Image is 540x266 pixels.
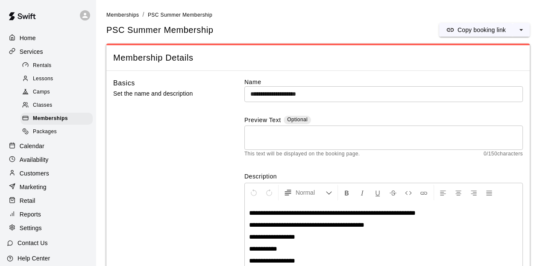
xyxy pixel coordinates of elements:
p: Retail [20,196,35,205]
span: Packages [33,128,57,136]
button: Left Align [436,185,450,200]
a: Rentals [21,59,96,72]
p: Contact Us [18,239,48,247]
span: PSC Summer Membership [148,12,212,18]
a: Packages [21,126,96,139]
button: Undo [247,185,261,200]
a: Retail [7,194,89,207]
p: Availability [20,155,49,164]
span: This text will be displayed on the booking page. [244,150,360,158]
h6: Basics [113,78,135,89]
p: Customers [20,169,49,178]
button: Redo [262,185,276,200]
p: Copy booking link [458,26,506,34]
p: Calendar [20,142,44,150]
div: Packages [21,126,93,138]
span: Membership Details [113,52,523,64]
button: Center Align [451,185,466,200]
p: Services [20,47,43,56]
button: Format Italics [355,185,370,200]
span: 0 / 150 characters [484,150,523,158]
div: Lessons [21,73,93,85]
span: PSC Summer Membership [106,24,213,36]
span: Rentals [33,61,52,70]
div: Memberships [21,113,93,125]
button: Justify Align [482,185,496,200]
a: Marketing [7,181,89,193]
p: Reports [20,210,41,219]
span: Classes [33,101,52,110]
a: Memberships [21,112,96,126]
span: Camps [33,88,50,96]
span: Normal [296,188,326,197]
div: Rentals [21,60,93,72]
a: Availability [7,153,89,166]
p: Marketing [20,183,47,191]
label: Preview Text [244,116,281,126]
a: Customers [7,167,89,180]
p: Home [20,34,36,42]
a: Services [7,45,89,58]
button: Formatting Options [280,185,336,200]
span: Memberships [106,12,139,18]
li: / [142,10,144,19]
a: Lessons [21,72,96,85]
nav: breadcrumb [106,10,530,20]
p: Set the name and description [113,88,220,99]
button: Copy booking link [439,23,513,37]
button: Format Strikethrough [386,185,400,200]
a: Reports [7,208,89,221]
label: Name [244,78,523,86]
label: Description [244,172,523,181]
button: Insert Code [401,185,416,200]
a: Home [7,32,89,44]
a: Calendar [7,140,89,152]
button: Right Align [467,185,481,200]
a: Memberships [106,11,139,18]
span: Memberships [33,114,68,123]
button: Insert Link [417,185,431,200]
button: Format Bold [340,185,354,200]
a: Settings [7,222,89,234]
div: Classes [21,99,93,111]
p: Settings [20,224,42,232]
div: Camps [21,86,93,98]
button: select merge strategy [513,23,530,37]
button: Format Underline [370,185,385,200]
span: Lessons [33,75,53,83]
p: Help Center [18,254,50,263]
a: Camps [21,86,96,99]
div: split button [439,23,530,37]
span: Optional [287,117,308,123]
a: Classes [21,99,96,112]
